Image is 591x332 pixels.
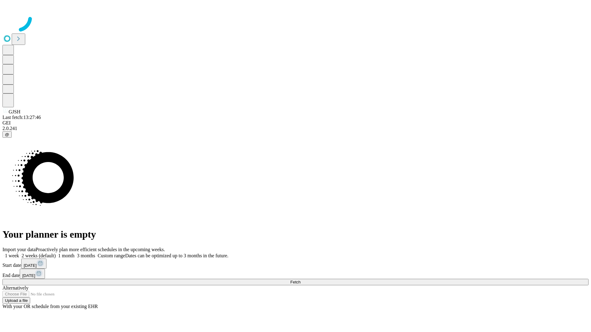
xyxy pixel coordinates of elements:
[2,259,589,269] div: Start date
[2,247,36,252] span: Import your data
[2,279,589,285] button: Fetch
[2,131,12,138] button: @
[2,115,41,120] span: Last fetch: 13:27:46
[9,109,20,114] span: GJSH
[98,253,125,258] span: Custom range
[58,253,74,258] span: 1 month
[22,273,35,278] span: [DATE]
[125,253,228,258] span: Dates can be optimized up to 3 months in the future.
[2,126,589,131] div: 2.0.241
[290,280,300,284] span: Fetch
[22,253,56,258] span: 2 weeks (default)
[36,247,165,252] span: Proactively plan more efficient schedules in the upcoming weeks.
[20,269,45,279] button: [DATE]
[2,285,28,290] span: Alternatively
[2,269,589,279] div: End date
[5,132,9,137] span: @
[21,259,46,269] button: [DATE]
[2,229,589,240] h1: Your planner is empty
[24,263,37,268] span: [DATE]
[2,297,30,304] button: Upload a file
[5,253,19,258] span: 1 week
[2,120,589,126] div: GEI
[77,253,95,258] span: 3 months
[2,304,98,309] span: With your OR schedule from your existing EHR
